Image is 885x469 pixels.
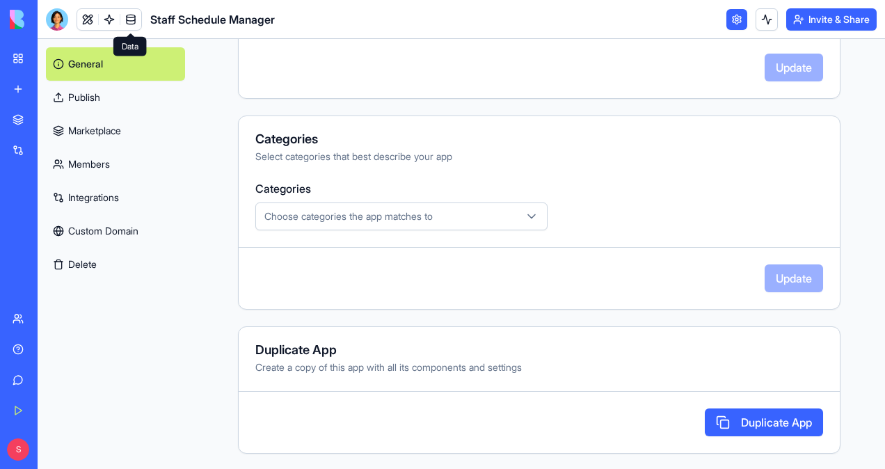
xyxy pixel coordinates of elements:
button: Choose categories the app matches to [255,202,548,230]
div: Duplicate App [255,344,823,356]
a: Integrations [46,181,185,214]
a: General [46,47,185,81]
a: Marketplace [46,114,185,148]
span: Choose categories the app matches to [264,209,433,223]
div: Data [113,37,147,56]
button: Duplicate App [705,408,823,436]
div: Select categories that best describe your app [255,150,823,164]
span: Staff Schedule Manager [150,11,275,28]
div: Create a copy of this app with all its components and settings [255,360,823,374]
a: Custom Domain [46,214,185,248]
div: Categories [255,133,823,145]
button: Delete [46,248,185,281]
a: Publish [46,81,185,114]
span: S [7,438,29,461]
a: Members [46,148,185,181]
button: Invite & Share [786,8,877,31]
label: Categories [255,180,823,197]
img: logo [10,10,96,29]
